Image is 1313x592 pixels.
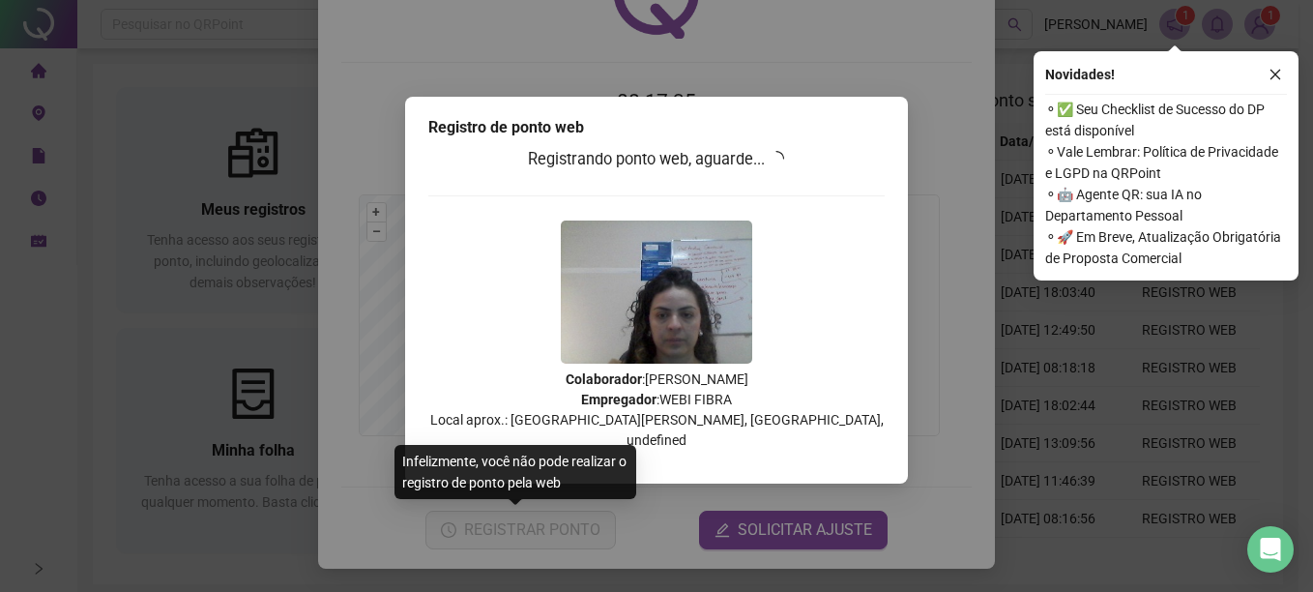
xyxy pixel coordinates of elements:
img: 9k= [561,221,752,364]
h3: Registrando ponto web, aguarde... [428,147,885,172]
span: ⚬ ✅ Seu Checklist de Sucesso do DP está disponível [1045,99,1287,141]
span: ⚬ 🤖 Agente QR: sua IA no Departamento Pessoal [1045,184,1287,226]
span: loading [768,149,786,167]
div: Infelizmente, você não pode realizar o registro de ponto pela web [394,445,636,499]
div: Open Intercom Messenger [1247,526,1294,573]
p: : [PERSON_NAME] : WEBI FIBRA Local aprox.: [GEOGRAPHIC_DATA][PERSON_NAME], [GEOGRAPHIC_DATA], und... [428,370,885,451]
span: close [1269,68,1282,81]
span: ⚬ Vale Lembrar: Política de Privacidade e LGPD na QRPoint [1045,141,1287,184]
strong: Empregador [581,392,656,407]
div: Registro de ponto web [428,116,885,139]
span: Novidades ! [1045,64,1115,85]
span: ⚬ 🚀 Em Breve, Atualização Obrigatória de Proposta Comercial [1045,226,1287,269]
strong: Colaborador [566,371,642,387]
